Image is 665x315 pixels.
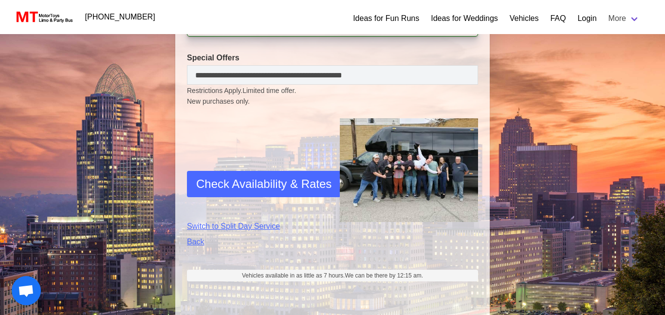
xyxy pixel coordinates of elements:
[187,171,341,197] button: Check Availability & Rates
[345,272,423,279] span: We can be there by 12:15 am.
[187,96,478,107] span: New purchases only.
[14,10,74,24] img: MotorToys Logo
[187,87,478,107] small: Restrictions Apply.
[242,86,296,96] span: Limited time offer.
[550,13,566,24] a: FAQ
[510,13,539,24] a: Vehicles
[196,175,332,193] span: Check Availability & Rates
[187,221,325,232] a: Switch to Split Day Service
[353,13,419,24] a: Ideas for Fun Runs
[187,130,335,203] iframe: reCAPTCHA
[79,7,161,27] a: [PHONE_NUMBER]
[187,236,325,248] a: Back
[187,52,478,64] label: Special Offers
[242,271,423,280] span: Vehicles available in as little as 7 hours.
[577,13,596,24] a: Login
[12,276,41,305] div: Open chat
[340,118,478,222] img: Driver-held-by-customers-2.jpg
[603,9,646,28] a: More
[431,13,498,24] a: Ideas for Weddings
